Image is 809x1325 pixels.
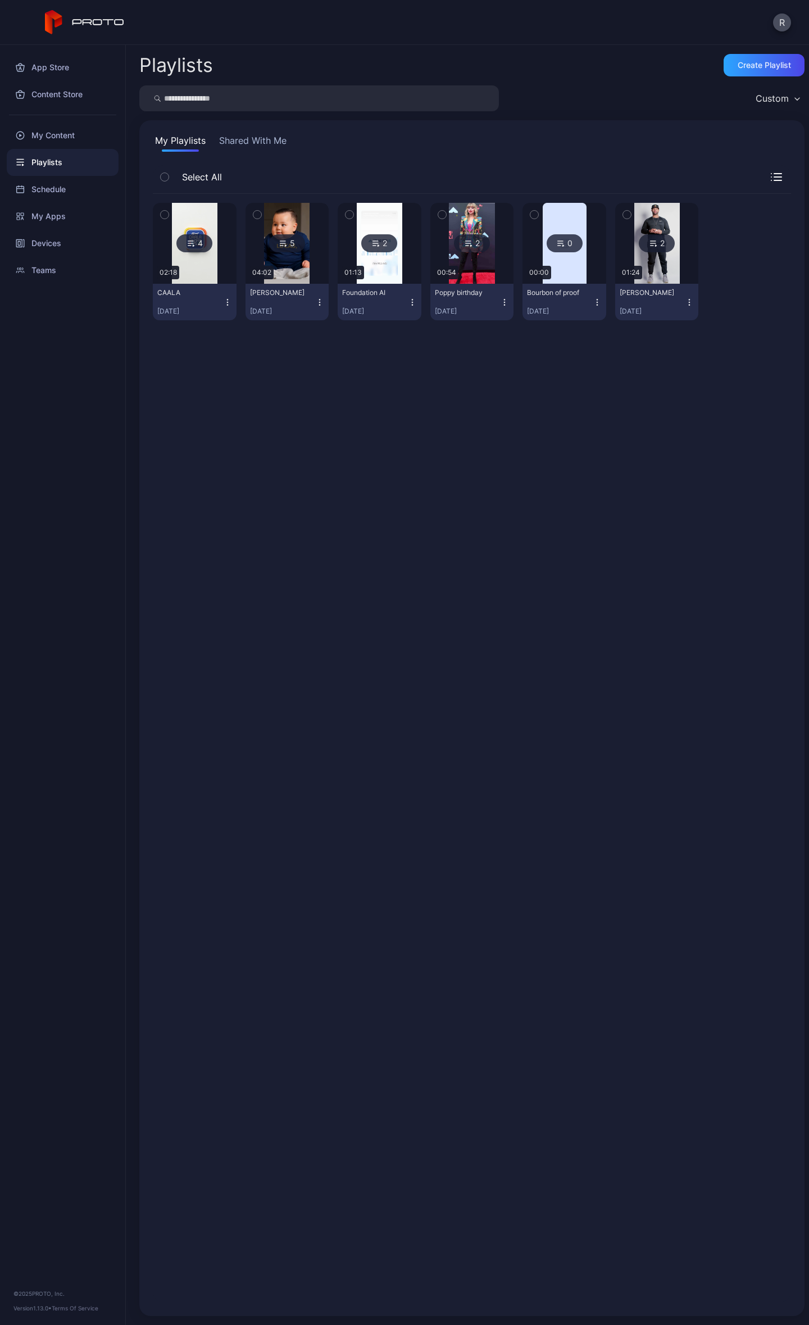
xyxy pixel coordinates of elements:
[430,284,514,320] button: Poppy birthday[DATE]
[435,288,497,297] div: Poppy birthday
[52,1305,98,1312] a: Terms Of Service
[7,176,119,203] a: Schedule
[342,288,404,297] div: Foundation AI
[246,284,329,320] button: [PERSON_NAME][DATE]
[338,284,421,320] button: Foundation AI[DATE]
[527,307,593,316] div: [DATE]
[620,307,685,316] div: [DATE]
[361,234,397,252] div: 2
[773,13,791,31] button: R
[342,266,364,279] div: 01:13
[527,266,551,279] div: 00:00
[250,307,316,316] div: [DATE]
[13,1289,112,1298] div: © 2025 PROTO, Inc.
[7,230,119,257] a: Devices
[522,284,606,320] button: Bourbon of proof[DATE]
[250,288,312,297] div: Bob Random
[139,55,213,75] h2: Playlists
[153,284,237,320] button: CAALA[DATE]
[620,266,642,279] div: 01:24
[7,122,119,149] a: My Content
[269,234,305,252] div: 5
[7,203,119,230] a: My Apps
[756,93,789,104] div: Custom
[615,284,699,320] button: [PERSON_NAME][DATE]
[157,266,179,279] div: 02:18
[620,288,681,297] div: Albert lion
[7,54,119,81] a: App Store
[750,85,805,111] button: Custom
[13,1305,52,1312] span: Version 1.13.0 •
[250,266,274,279] div: 04:02
[157,307,223,316] div: [DATE]
[217,134,289,152] button: Shared With Me
[454,234,490,252] div: 2
[7,149,119,176] a: Playlists
[153,134,208,152] button: My Playlists
[435,266,458,279] div: 00:54
[639,234,675,252] div: 2
[342,307,408,316] div: [DATE]
[157,288,219,297] div: CAALA
[435,307,501,316] div: [DATE]
[527,288,589,297] div: Bourbon of proof
[176,234,212,252] div: 4
[738,61,791,70] div: Create Playlist
[7,257,119,284] a: Teams
[724,54,805,76] button: Create Playlist
[7,81,119,108] a: Content Store
[176,170,222,184] span: Select All
[547,234,583,252] div: 0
